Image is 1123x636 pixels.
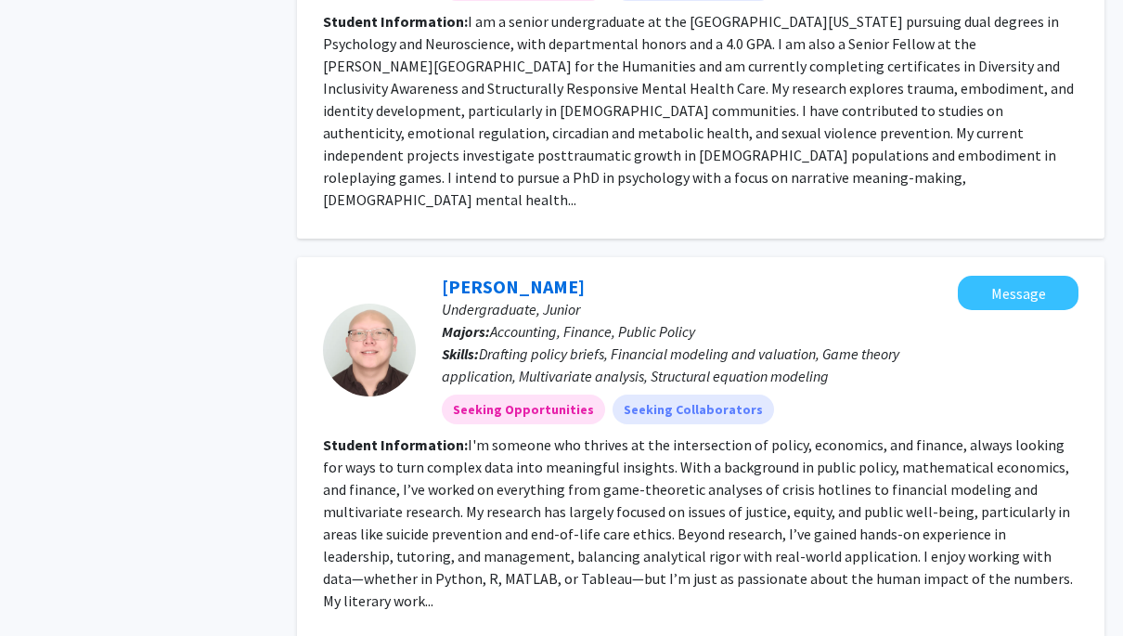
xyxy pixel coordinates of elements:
fg-read-more: I'm someone who thrives at the intersection of policy, economics, and finance, always looking for... [323,435,1073,610]
b: Student Information: [323,435,468,454]
mat-chip: Seeking Opportunities [442,395,605,424]
a: [PERSON_NAME] [442,275,585,298]
iframe: Chat [14,552,79,622]
span: Accounting, Finance, Public Policy [490,322,695,341]
mat-chip: Seeking Collaborators [613,395,774,424]
b: Majors: [442,322,490,341]
span: Drafting policy briefs, Financial modeling and valuation, Game theory application, Multivariate a... [442,344,899,385]
b: Student Information: [323,12,468,31]
fg-read-more: I am a senior undergraduate at the [GEOGRAPHIC_DATA][US_STATE] pursuing dual degrees in Psycholog... [323,12,1074,209]
b: Skills: [442,344,479,363]
span: Undergraduate, Junior [442,300,580,318]
button: Message Sawyer Mustopoh [958,276,1078,310]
